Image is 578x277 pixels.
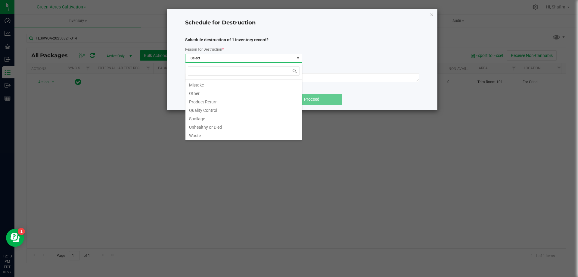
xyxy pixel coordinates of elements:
[185,37,269,42] strong: Schedule destruction of 1 inventory record?
[6,229,24,247] iframe: Resource center
[185,19,419,27] h4: Schedule for Destruction
[304,97,319,102] span: Proceed
[282,94,342,105] button: Proceed
[185,54,294,62] span: Select
[185,47,224,52] label: Reason for Destruction
[18,228,25,235] iframe: Resource center unread badge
